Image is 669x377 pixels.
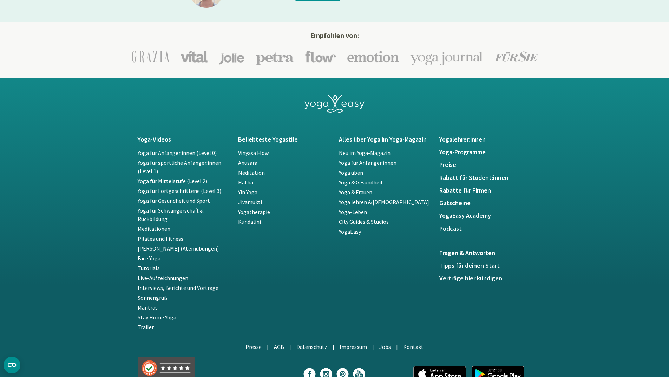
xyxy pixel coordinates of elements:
[439,249,500,256] h5: Fragen & Antworten
[305,51,336,63] img: Flow Logo
[347,51,399,63] img: Emotion Logo
[379,343,391,350] a: Jobs
[289,343,291,351] li: |
[372,343,374,351] li: |
[138,159,221,175] a: Yoga für sportliche Anfänger:innen (Level 1)
[339,218,389,225] a: City Guides & Studios
[494,51,538,62] img: Für Sie Logo
[238,208,270,215] a: Yogatherapie
[256,48,294,65] img: Petra Logo
[439,225,532,232] a: Podcast
[439,174,532,181] a: Rabatt für Student:innen
[138,149,217,156] a: Yoga für Anfänger:innen (Level 0)
[138,225,170,232] a: Meditationen
[403,343,424,350] a: Kontakt
[138,274,188,281] a: Live-Aufzeichnungen
[439,136,532,143] a: Yogalehrer:innen
[339,228,361,235] a: YogaEasy
[439,241,500,262] a: Fragen & Antworten
[138,136,230,143] a: Yoga-Videos
[339,159,396,166] a: Yoga für Anfänger:innen
[439,200,532,207] a: Gutscheine
[439,149,532,156] a: Yoga-Programme
[339,136,431,143] a: Alles über Yoga im Yoga-Magazin
[138,284,218,291] a: Interviews, Berichte und Vorträge
[138,177,207,184] a: Yoga für Mittelstufe (Level 2)
[4,357,20,373] button: CMP-Widget öffnen
[138,235,183,242] a: Pilates und Fitness
[181,51,208,63] img: Vital Logo
[138,324,154,331] a: Trailer
[340,343,367,350] a: Impressum
[439,187,532,194] a: Rabatte für Firmen
[238,149,269,156] a: Vinyasa Flow
[138,314,176,321] a: Stay Home Yoga
[339,179,383,186] a: Yoga & Gesundheit
[238,218,261,225] a: Kundalini
[296,343,327,350] a: Datenschutz
[274,343,284,350] a: AGB
[339,199,429,206] a: Yoga lehren & [DEMOGRAPHIC_DATA]
[238,169,265,176] a: Meditation
[410,48,483,65] img: Yoga-Journal Logo
[333,343,334,351] li: |
[439,275,532,282] a: Verträge hier kündigen
[238,159,257,166] a: Anusara
[439,161,532,168] a: Preise
[339,189,372,196] a: Yoga & Frauen
[138,187,221,194] a: Yoga für Fortgeschrittene (Level 3)
[138,197,210,204] a: Yoga für Gesundheit und Sport
[245,343,262,350] a: Presse
[138,294,168,301] a: Sonnengruß
[138,255,160,262] a: Face Yoga
[138,265,160,272] a: Tutorials
[439,262,532,269] a: Tipps für deinen Start
[396,343,398,351] li: |
[238,189,257,196] a: Yin Yoga
[238,199,262,206] a: Jivamukti
[339,169,363,176] a: Yoga üben
[267,343,269,351] li: |
[339,149,391,156] a: Neu im Yoga-Magazin
[238,136,330,143] a: Beliebteste Yogastile
[138,245,219,252] a: [PERSON_NAME] (Atemübungen)
[238,179,253,186] a: Hatha
[138,207,203,222] a: Yoga für Schwangerschaft & Rückbildung
[439,212,532,219] a: YogaEasy Academy
[132,51,169,63] img: Grazia Logo
[339,208,367,215] a: Yoga-Leben
[219,48,244,64] img: Jolie Logo
[138,304,158,311] a: Mantras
